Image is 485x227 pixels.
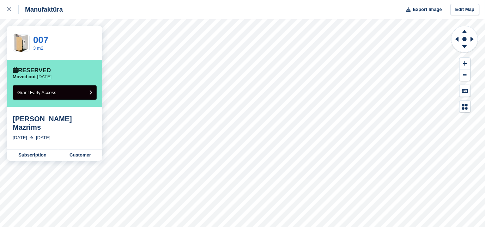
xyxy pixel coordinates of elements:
button: Export Image [402,4,442,16]
span: Export Image [413,6,442,13]
div: [DATE] [13,134,27,141]
span: Grant Early Access [17,90,56,95]
div: [PERSON_NAME] Mazrims [13,115,97,131]
div: Manufaktūra [19,5,63,14]
p: -[DATE] [13,74,51,80]
button: Keyboard Shortcuts [460,85,470,97]
img: arrow-right-light-icn-cde0832a797a2874e46488d9cf13f60e5c3a73dbe684e267c42b8395dfbc2abf.svg [30,136,33,139]
button: Grant Early Access [13,85,97,100]
a: Subscription [7,149,58,161]
div: Reserved [13,67,51,74]
div: [DATE] [36,134,50,141]
a: 3 m2 [33,45,43,51]
img: 187-161%203m2.png [13,33,29,53]
button: Map Legend [460,101,470,112]
a: 007 [33,35,48,45]
button: Zoom In [460,58,470,69]
span: Moved out [13,74,36,79]
a: Customer [58,149,102,161]
button: Zoom Out [460,69,470,81]
a: Edit Map [450,4,479,16]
